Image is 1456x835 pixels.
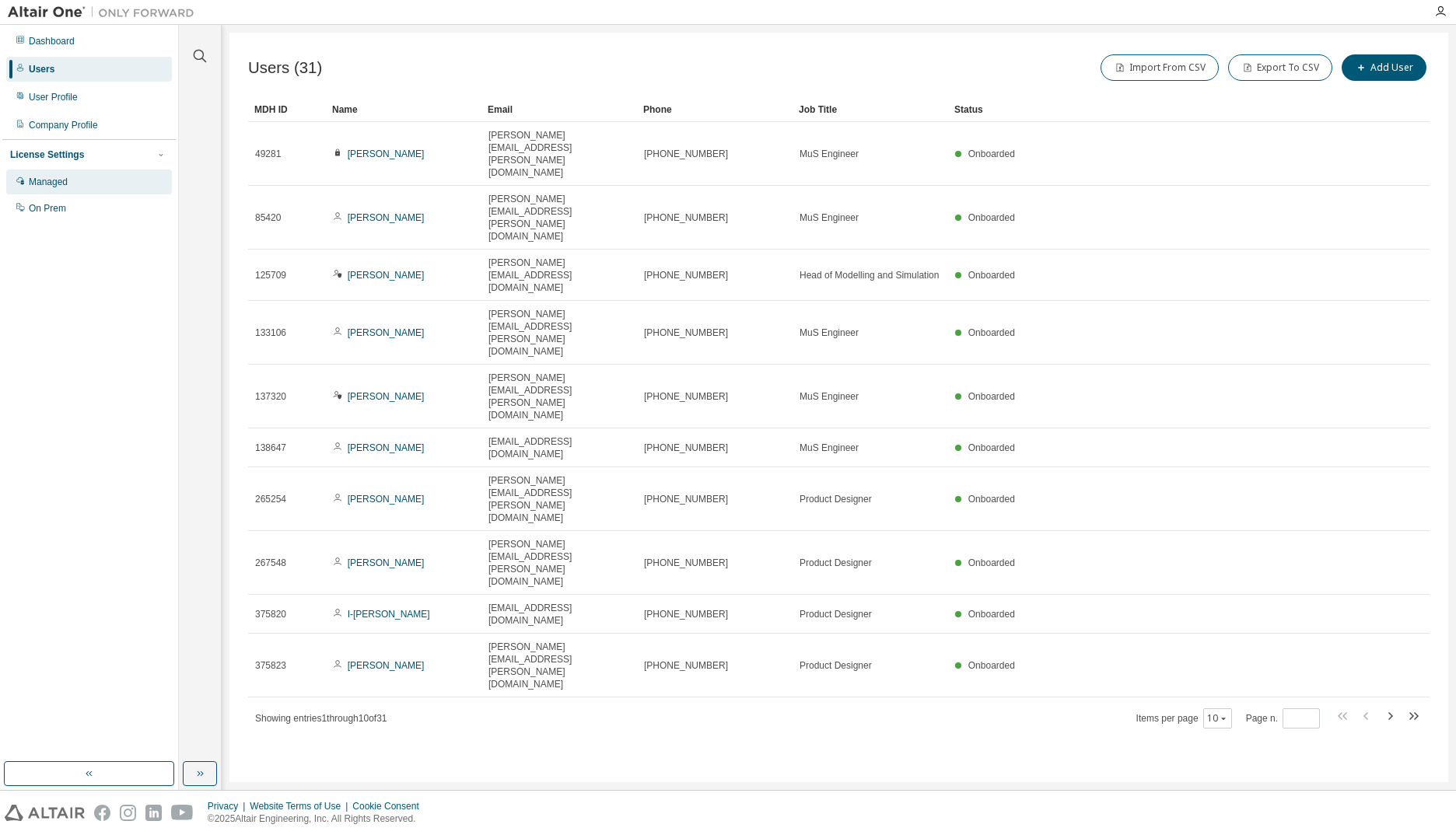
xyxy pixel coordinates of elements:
[145,805,162,821] img: linkedin.svg
[1246,708,1320,728] span: Page n.
[348,327,425,338] a: [PERSON_NAME]
[968,557,1015,568] span: Onboarded
[248,59,322,77] span: Users (31)
[968,660,1015,671] span: Onboarded
[29,35,75,47] div: Dashboard
[644,327,728,339] span: [PHONE_NUMBER]
[488,602,630,627] span: [EMAIL_ADDRESS][DOMAIN_NAME]
[29,202,66,215] div: On Prem
[255,493,286,505] span: 265254
[488,129,630,179] span: [PERSON_NAME][EMAIL_ADDRESS][PERSON_NAME][DOMAIN_NAME]
[255,327,286,339] span: 133106
[94,805,110,821] img: facebook.svg
[1101,54,1219,81] button: Import From CSV
[488,538,630,588] span: [PERSON_NAME][EMAIL_ADDRESS][PERSON_NAME][DOMAIN_NAME]
[968,391,1015,402] span: Onboarded
[800,659,872,672] span: Product Designer
[352,800,428,812] div: Cookie Consent
[208,800,250,812] div: Privacy
[800,390,859,403] span: MuS Engineer
[800,493,872,505] span: Product Designer
[255,713,387,724] span: Showing entries 1 through 10 of 31
[255,269,286,281] span: 125709
[488,257,630,294] span: [PERSON_NAME][EMAIL_ADDRESS][DOMAIN_NAME]
[348,494,425,505] a: [PERSON_NAME]
[348,270,425,281] a: [PERSON_NAME]
[29,176,68,188] div: Managed
[800,442,859,454] span: MuS Engineer
[29,91,78,103] div: User Profile
[968,212,1015,223] span: Onboarded
[644,493,728,505] span: [PHONE_NUMBER]
[332,97,475,122] div: Name
[644,442,728,454] span: [PHONE_NUMBER]
[968,148,1015,159] span: Onboarded
[968,609,1015,620] span: Onboarded
[968,327,1015,338] span: Onboarded
[968,494,1015,505] span: Onboarded
[1228,54,1332,81] button: Export To CSV
[120,805,136,821] img: instagram.svg
[255,148,281,160] span: 49281
[348,391,425,402] a: [PERSON_NAME]
[208,812,429,826] p: © 2025 Altair Engineering, Inc. All Rights Reserved.
[968,270,1015,281] span: Onboarded
[250,800,352,812] div: Website Terms of Use
[488,193,630,243] span: [PERSON_NAME][EMAIL_ADDRESS][PERSON_NAME][DOMAIN_NAME]
[488,372,630,421] span: [PERSON_NAME][EMAIL_ADDRESS][PERSON_NAME][DOMAIN_NAME]
[5,805,85,821] img: altair_logo.svg
[1342,54,1426,81] button: Add User
[644,557,728,569] span: [PHONE_NUMBER]
[255,211,281,224] span: 85420
[644,659,728,672] span: [PHONE_NUMBER]
[800,557,872,569] span: Product Designer
[254,97,320,122] div: MDH ID
[348,557,425,568] a: [PERSON_NAME]
[800,148,859,160] span: MuS Engineer
[644,148,728,160] span: [PHONE_NUMBER]
[348,660,425,671] a: [PERSON_NAME]
[800,327,859,339] span: MuS Engineer
[644,390,728,403] span: [PHONE_NUMBER]
[800,269,939,281] span: Head of Modelling and Simulation
[800,211,859,224] span: MuS Engineer
[348,148,425,159] a: [PERSON_NAME]
[255,659,286,672] span: 375823
[488,641,630,690] span: [PERSON_NAME][EMAIL_ADDRESS][PERSON_NAME][DOMAIN_NAME]
[255,390,286,403] span: 137320
[29,63,54,75] div: Users
[1207,712,1228,725] button: 10
[488,308,630,358] span: [PERSON_NAME][EMAIL_ADDRESS][PERSON_NAME][DOMAIN_NAME]
[954,97,1349,122] div: Status
[171,805,194,821] img: youtube.svg
[488,474,630,524] span: [PERSON_NAME][EMAIL_ADDRESS][PERSON_NAME][DOMAIN_NAME]
[255,608,286,620] span: 375820
[348,609,430,620] a: I-[PERSON_NAME]
[255,557,286,569] span: 267548
[255,442,286,454] span: 138647
[644,269,728,281] span: [PHONE_NUMBER]
[968,442,1015,453] span: Onboarded
[10,148,84,161] div: License Settings
[348,212,425,223] a: [PERSON_NAME]
[1136,708,1232,728] span: Items per page
[644,211,728,224] span: [PHONE_NUMBER]
[800,608,872,620] span: Product Designer
[8,5,202,20] img: Altair One
[643,97,786,122] div: Phone
[29,119,98,131] div: Company Profile
[488,435,630,460] span: [EMAIL_ADDRESS][DOMAIN_NAME]
[348,442,425,453] a: [PERSON_NAME]
[799,97,942,122] div: Job Title
[644,608,728,620] span: [PHONE_NUMBER]
[488,97,631,122] div: Email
